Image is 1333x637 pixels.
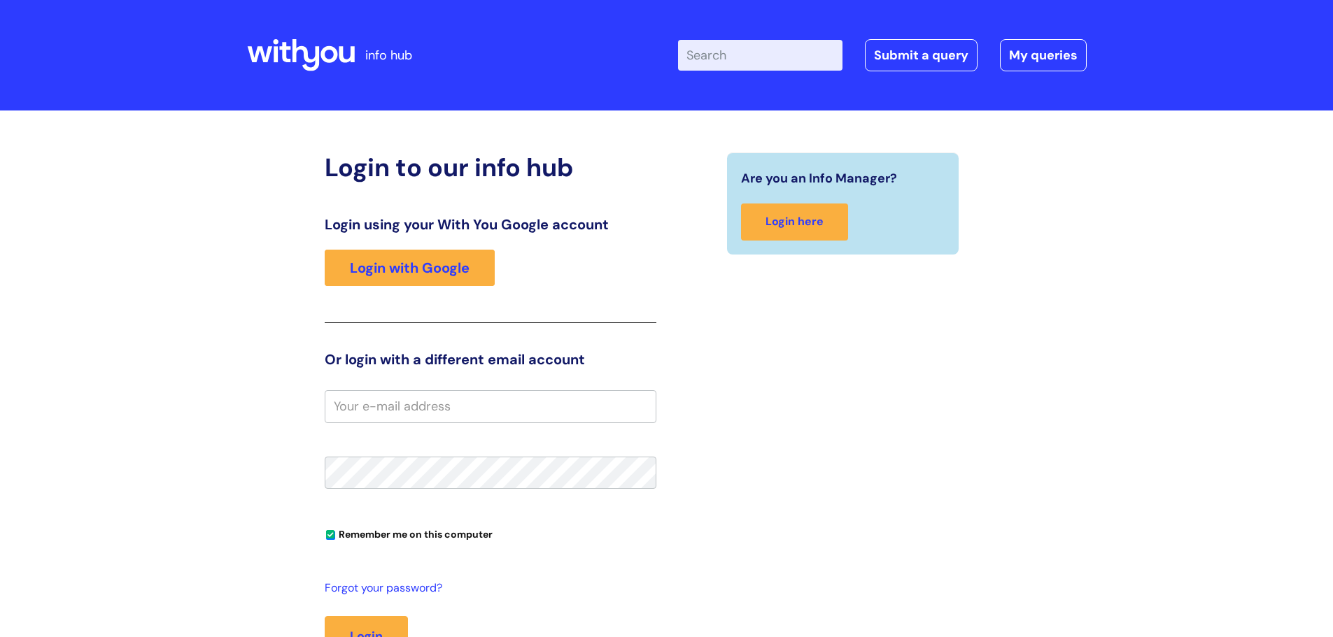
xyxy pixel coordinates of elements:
label: Remember me on this computer [325,525,493,541]
div: You can uncheck this option if you're logging in from a shared device [325,522,656,545]
span: Are you an Info Manager? [741,167,897,189]
h3: Or login with a different email account [325,351,656,368]
a: Login here [741,203,848,241]
p: info hub [365,44,412,66]
input: Your e-mail address [325,390,656,422]
input: Remember me on this computer [326,531,335,540]
h2: Login to our info hub [325,152,656,182]
a: My queries [1000,39,1087,71]
a: Forgot your password? [325,578,649,599]
a: Login with Google [325,250,495,286]
a: Submit a query [865,39,978,71]
h3: Login using your With You Google account [325,216,656,233]
input: Search [678,40,842,71]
